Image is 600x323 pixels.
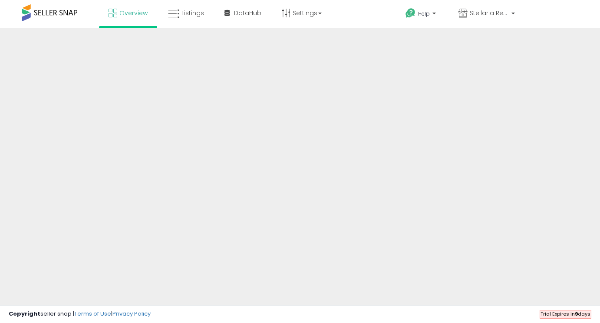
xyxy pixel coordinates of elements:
[418,10,430,17] span: Help
[74,310,111,318] a: Terms of Use
[405,8,416,19] i: Get Help
[234,9,261,17] span: DataHub
[9,310,151,318] div: seller snap | |
[112,310,151,318] a: Privacy Policy
[119,9,148,17] span: Overview
[9,310,40,318] strong: Copyright
[541,310,590,317] span: Trial Expires in days
[181,9,204,17] span: Listings
[470,9,509,17] span: Stellaria Retail
[575,310,578,317] b: 9
[399,1,445,28] a: Help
